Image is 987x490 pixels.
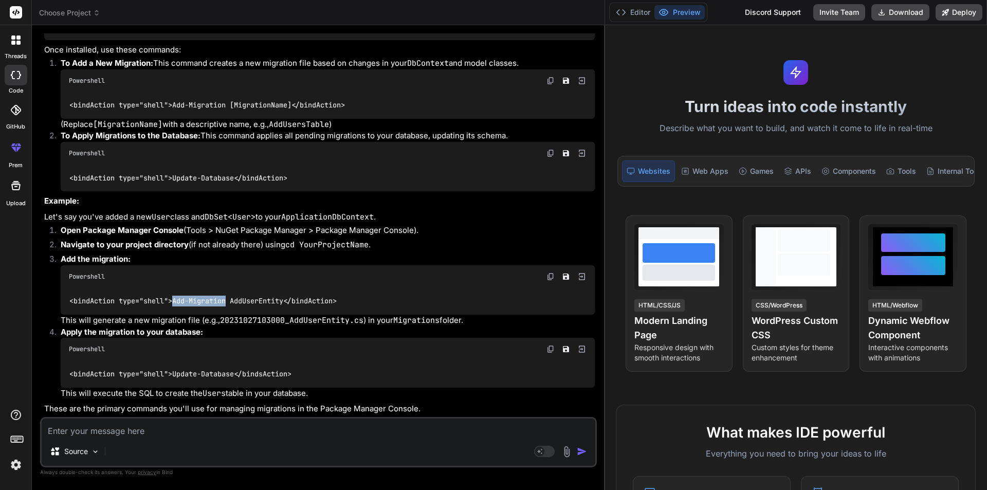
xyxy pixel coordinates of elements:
div: CSS/WordPress [752,299,807,312]
img: settings [7,456,25,474]
p: This will execute the SQL to create the table in your database. [61,388,595,400]
span: privacy [138,469,156,475]
label: GitHub [6,122,25,131]
p: Once installed, use these commands: [44,44,595,56]
p: These are the primary commands you'll use for managing migrations in the Package Manager Console. [44,403,595,415]
code: DbSet<User> [205,212,255,222]
p: Source [64,446,88,457]
img: icon [577,446,587,457]
strong: Add the migration: [61,254,131,264]
img: copy [546,273,555,281]
p: Interactive components with animations [868,342,958,363]
img: copy [546,149,555,157]
strong: Example: [44,196,79,206]
img: attachment [561,446,573,458]
button: Editor [612,5,654,20]
code: Migrations [393,315,440,325]
img: Open in Browser [577,76,587,85]
button: Download [871,4,929,21]
img: Open in Browser [577,149,587,158]
strong: Navigate to your project directory [61,240,189,249]
strong: To Apply Migrations to the Database: [61,131,200,140]
button: Save file [559,74,573,88]
label: Upload [6,199,26,208]
button: Deploy [936,4,982,21]
code: ApplicationDbContext [281,212,374,222]
div: HTML/Webflow [868,299,922,312]
p: This will generate a new migration file (e.g., ) in your folder. [61,315,595,326]
code: <bindAction type="shell">Add-Migration [MigrationName]</bindAction> [69,100,346,111]
button: Invite Team [813,4,865,21]
div: Games [735,160,778,182]
code: [MigrationName] [93,119,162,130]
p: This command creates a new migration file based on changes in your and model classes. [61,58,595,69]
code: <bindAction type="shell">Add-Migration AddUserEntity</bindAction> [69,296,338,306]
span: Powershell [69,345,105,353]
span: Powershell [69,77,105,85]
span: Powershell [69,149,105,157]
p: (Replace with a descriptive name, e.g., ) [61,119,595,131]
p: Everything you need to bring your ideas to life [633,447,959,460]
img: Pick Models [91,447,100,456]
label: threads [5,52,27,61]
h2: What makes IDE powerful [633,422,959,443]
label: prem [9,161,23,170]
div: Web Apps [677,160,733,182]
button: Save file [559,146,573,160]
p: Let's say you've added a new class and to your . [44,211,595,223]
div: APIs [780,160,815,182]
code: User [152,212,170,222]
div: Components [817,160,880,182]
code: cd YourProjectName [285,240,369,250]
img: copy [546,345,555,353]
code: DbContext [407,58,449,68]
p: This command applies all pending migrations to your database, updating its schema. [61,130,595,142]
img: copy [546,77,555,85]
h1: Turn ideas into code instantly [611,97,981,116]
p: Always double-check its answers. Your in Bind [40,467,597,477]
button: Save file [559,342,573,356]
h4: Modern Landing Page [634,314,724,342]
img: Open in Browser [577,344,587,354]
code: AddUsersTable [269,119,329,130]
h4: WordPress Custom CSS [752,314,841,342]
span: Powershell [69,273,105,281]
code: <bindAction type="shell">Update-Database</bindsAction> [69,369,293,379]
div: Tools [882,160,920,182]
code: Users [203,388,226,398]
p: Custom styles for theme enhancement [752,342,841,363]
code: <bindAction type="shell">Update-Database</bindAction> [69,173,288,184]
img: Open in Browser [577,272,587,281]
span: Choose Project [39,8,100,18]
h4: Dynamic Webflow Component [868,314,958,342]
p: (Tools > NuGet Package Manager > Package Manager Console). [61,225,595,237]
p: (if not already there) using . [61,239,595,251]
p: Describe what you want to build, and watch it come to life in real-time [611,122,981,135]
p: Responsive design with smooth interactions [634,342,724,363]
div: Websites [622,160,675,182]
div: HTML/CSS/JS [634,299,685,312]
strong: To Add a New Migration: [61,58,153,68]
code: 20231027103000_AddUserEntity.cs [220,315,363,325]
div: Discord Support [739,4,807,21]
button: Save file [559,269,573,284]
button: Preview [654,5,705,20]
label: code [9,86,23,95]
strong: Open Package Manager Console [61,225,184,235]
strong: Apply the migration to your database: [61,327,203,337]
